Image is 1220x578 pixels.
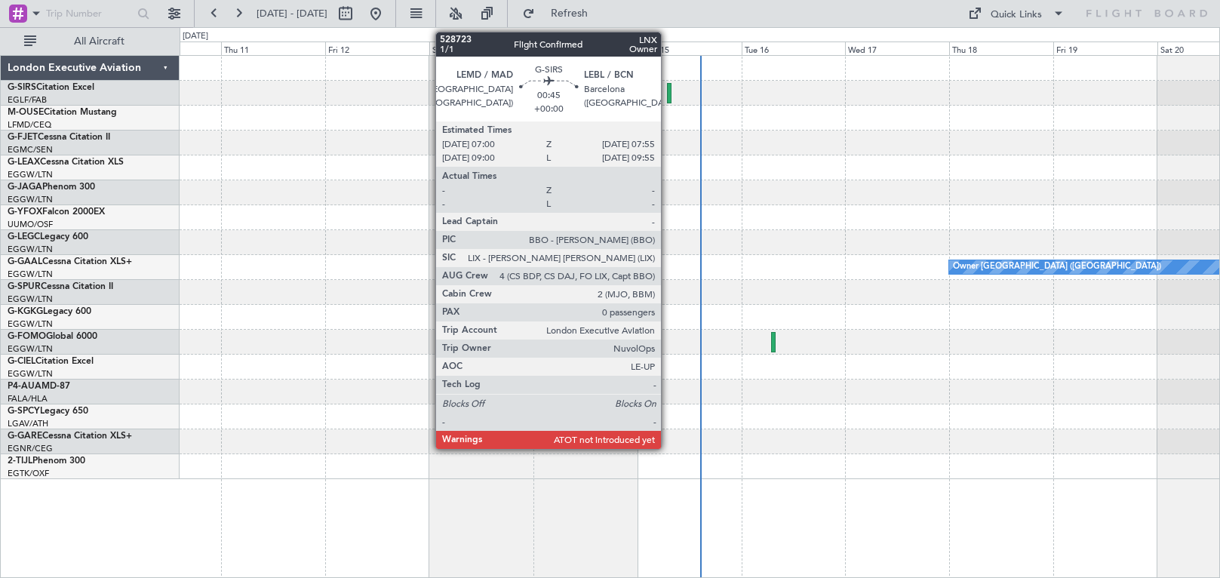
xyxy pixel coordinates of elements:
[8,343,53,355] a: EGGW/LTN
[8,457,32,466] span: 2-TIJL
[8,169,53,180] a: EGGW/LTN
[39,36,159,47] span: All Aircraft
[17,29,164,54] button: All Aircraft
[845,42,949,55] div: Wed 17
[8,294,53,305] a: EGGW/LTN
[8,407,88,416] a: G-SPCYLegacy 650
[8,307,43,316] span: G-KGKG
[8,232,88,241] a: G-LEGCLegacy 600
[8,357,94,366] a: G-CIELCitation Excel
[8,282,113,291] a: G-SPURCessna Citation II
[8,368,53,380] a: EGGW/LTN
[8,144,53,155] a: EGMC/SEN
[8,393,48,404] a: FALA/HLA
[8,219,53,230] a: UUMO/OSF
[742,42,846,55] div: Tue 16
[515,2,606,26] button: Refresh
[538,8,601,19] span: Refresh
[8,108,44,117] span: M-OUSE
[991,8,1042,23] div: Quick Links
[8,244,53,255] a: EGGW/LTN
[8,418,48,429] a: LGAV/ATH
[257,7,327,20] span: [DATE] - [DATE]
[429,42,533,55] div: Sat 13
[8,457,85,466] a: 2-TIJLPhenom 300
[8,158,124,167] a: G-LEAXCessna Citation XLS
[8,332,97,341] a: G-FOMOGlobal 6000
[325,42,429,55] div: Fri 12
[1053,42,1157,55] div: Fri 19
[8,208,105,217] a: G-YFOXFalcon 2000EX
[8,318,53,330] a: EGGW/LTN
[183,30,208,43] div: [DATE]
[8,83,94,92] a: G-SIRSCitation Excel
[8,183,42,192] span: G-JAGA
[8,357,35,366] span: G-CIEL
[8,257,42,266] span: G-GAAL
[8,183,95,192] a: G-JAGAPhenom 300
[221,42,325,55] div: Thu 11
[8,407,40,416] span: G-SPCY
[8,382,41,391] span: P4-AUA
[8,382,70,391] a: P4-AUAMD-87
[960,2,1072,26] button: Quick Links
[8,468,49,479] a: EGTK/OXF
[8,443,53,454] a: EGNR/CEG
[8,133,110,142] a: G-FJETCessna Citation II
[533,42,638,55] div: Sun 14
[8,208,42,217] span: G-YFOX
[638,42,742,55] div: Mon 15
[8,232,40,241] span: G-LEGC
[8,83,36,92] span: G-SIRS
[8,307,91,316] a: G-KGKGLegacy 600
[8,119,51,131] a: LFMD/CEQ
[949,42,1053,55] div: Thu 18
[8,432,132,441] a: G-GARECessna Citation XLS+
[8,269,53,280] a: EGGW/LTN
[8,257,132,266] a: G-GAALCessna Citation XLS+
[953,256,1161,278] div: Owner [GEOGRAPHIC_DATA] ([GEOGRAPHIC_DATA])
[8,194,53,205] a: EGGW/LTN
[8,133,38,142] span: G-FJET
[8,94,47,106] a: EGLF/FAB
[8,432,42,441] span: G-GARE
[8,282,41,291] span: G-SPUR
[8,332,46,341] span: G-FOMO
[8,158,40,167] span: G-LEAX
[8,108,117,117] a: M-OUSECitation Mustang
[46,2,130,25] input: Trip Number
